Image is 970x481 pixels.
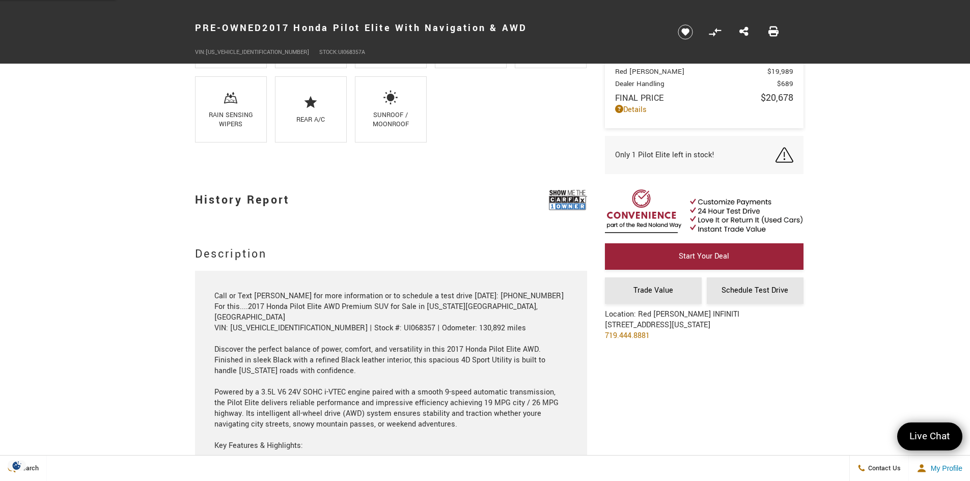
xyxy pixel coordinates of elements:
span: VIN: [195,48,206,56]
section: Click to Open Cookie Consent Modal [5,460,29,471]
a: Live Chat [897,422,962,450]
span: Stock: [319,48,338,56]
a: Final Price $20,678 [615,91,793,104]
h2: Description [195,245,587,263]
div: Rain Sensing Wipers [203,110,259,129]
img: Opt-Out Icon [5,460,29,471]
div: Sunroof / Moonroof [363,110,419,129]
span: $689 [777,79,793,89]
span: My Profile [927,464,962,472]
span: Contact Us [866,464,901,473]
span: Start Your Deal [679,251,729,262]
a: Share this Pre-Owned 2017 Honda Pilot Elite With Navigation & AWD [739,25,749,39]
a: Start Your Deal [605,243,803,270]
a: Details [615,104,793,115]
a: Schedule Test Drive [707,277,803,304]
span: UI068357A [338,48,365,56]
strong: Pre-Owned [195,21,263,35]
span: $20,678 [761,91,793,104]
span: Final Price [615,92,761,104]
span: $19,989 [767,67,793,76]
button: Compare Vehicle [707,24,723,40]
span: [US_VEHICLE_IDENTIFICATION_NUMBER] [206,48,309,56]
span: Trade Value [633,285,673,296]
span: Live Chat [904,430,955,443]
button: Save vehicle [674,24,697,40]
a: Red [PERSON_NAME] $19,989 [615,67,793,76]
h1: 2017 Honda Pilot Elite With Navigation & AWD [195,8,661,48]
h2: History Report [195,186,290,214]
span: Schedule Test Drive [722,285,788,296]
div: Rear A/C [283,115,339,124]
span: Only 1 Pilot Elite left in stock! [615,150,714,160]
span: Red [PERSON_NAME] [615,67,767,76]
a: Print this Pre-Owned 2017 Honda Pilot Elite With Navigation & AWD [768,25,779,39]
button: Open user profile menu [909,456,970,481]
a: Trade Value [605,277,702,304]
a: Dealer Handling $689 [615,79,793,89]
span: Dealer Handling [615,79,777,89]
a: 719.444.8881 [605,330,650,341]
img: Show me the Carfax [549,187,587,213]
div: Location: Red [PERSON_NAME] INFINITI [STREET_ADDRESS][US_STATE] [605,309,739,349]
